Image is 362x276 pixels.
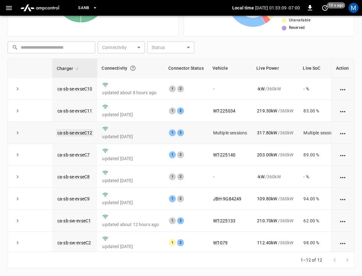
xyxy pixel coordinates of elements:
div: / 360 kW [257,174,293,180]
div: / 360 kW [257,130,293,136]
a: ca-sb-se-evseC8 [57,174,90,179]
a: ca-sb-sw-evseC2 [57,240,91,245]
td: - % [298,78,343,100]
p: 210.70 kW [257,218,277,224]
p: 317.80 kW [257,130,277,136]
div: action cell options [339,152,347,158]
a: ca-sb-se-evseC11 [57,108,92,113]
div: 2 [177,239,184,246]
button: Connection between the charger and our software. [127,62,139,74]
div: / 360 kW [257,218,293,224]
p: updated [DATE] [102,155,159,162]
div: action cell options [339,196,347,202]
div: / 360 kW [257,196,293,202]
div: 2 [177,217,184,224]
p: 1–12 of 12 [301,257,323,263]
div: / 360 kW [257,108,293,114]
div: action cell options [339,218,347,224]
td: 98.00 % [298,232,343,254]
p: - kW [257,86,264,92]
div: / 360 kW [257,86,293,92]
p: 112.40 kW [257,240,277,246]
div: 2 [177,151,184,158]
button: expand row [13,84,22,94]
div: 2 [177,107,184,114]
div: action cell options [339,108,347,114]
div: 1 [169,217,176,224]
a: WT-225034 [213,108,235,113]
th: Connector Status [164,59,208,78]
div: 2 [177,129,184,136]
button: expand row [13,106,22,116]
a: WT-225133 [213,218,235,223]
div: Connectivity [102,62,160,74]
th: Live SoC [298,59,343,78]
a: JBH-9G84249 [213,196,242,201]
a: ca-sb-se-evseC9 [57,196,90,201]
span: 10 s ago [327,2,345,8]
p: updated about 8 hours ago [102,89,159,96]
div: action cell options [339,130,347,136]
button: expand row [13,150,22,160]
div: 1 [169,129,176,136]
td: Multiple sessions [298,122,343,144]
p: updated [DATE] [102,133,159,140]
a: ca-sb-se-evseC12 [56,129,93,137]
th: Vehicle [208,59,252,78]
div: 2 [177,85,184,92]
div: profile-icon [349,3,359,13]
span: Reserved [289,25,305,31]
div: action cell options [339,86,347,92]
span: Unavailable [289,17,310,24]
img: ampcontrol.io logo [18,2,62,14]
td: - % [298,166,343,188]
button: SanB [76,2,100,14]
a: WT-225140 [213,152,235,157]
div: 1 [169,239,176,246]
a: WT-079 [213,240,228,245]
p: updated [DATE] [102,177,159,184]
div: action cell options [339,240,347,246]
td: 62.00 % [298,210,343,232]
th: Live Power [252,59,298,78]
p: 203.00 kW [257,152,277,158]
td: 94.00 % [298,188,343,210]
div: 1 [169,151,176,158]
button: expand row [13,172,22,181]
a: ca-sb-sw-evseC1 [57,218,91,223]
th: Action [331,59,354,78]
p: - kW [257,174,264,180]
div: / 360 kW [257,152,293,158]
td: 89.00 % [298,144,343,166]
button: expand row [13,216,22,225]
a: ca-sb-se-evseC7 [57,152,90,157]
p: updated [DATE] [102,111,159,118]
div: 1 [169,85,176,92]
p: updated about 12 hours ago [102,221,159,228]
div: 2 [177,195,184,202]
button: expand row [13,238,22,247]
div: 2 [177,173,184,180]
td: - [208,166,252,188]
td: 83.00 % [298,100,343,122]
div: 1 [169,173,176,180]
span: SanB [78,4,89,12]
p: 109.80 kW [257,196,277,202]
p: [DATE] 01:33:09 -07:00 [255,5,300,11]
button: expand row [13,194,22,203]
td: Multiple sessions [208,122,252,144]
span: Charger [57,65,81,72]
p: updated [DATE] [102,243,159,250]
a: ca-sb-se-evseC10 [57,86,92,91]
td: - [208,78,252,100]
p: 219.30 kW [257,108,277,114]
div: / 360 kW [257,240,293,246]
div: 1 [169,107,176,114]
div: action cell options [339,174,347,180]
div: 1 [169,195,176,202]
button: set refresh interval [320,3,330,13]
p: Local time [232,5,254,11]
p: updated [DATE] [102,199,159,206]
button: expand row [13,128,22,138]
